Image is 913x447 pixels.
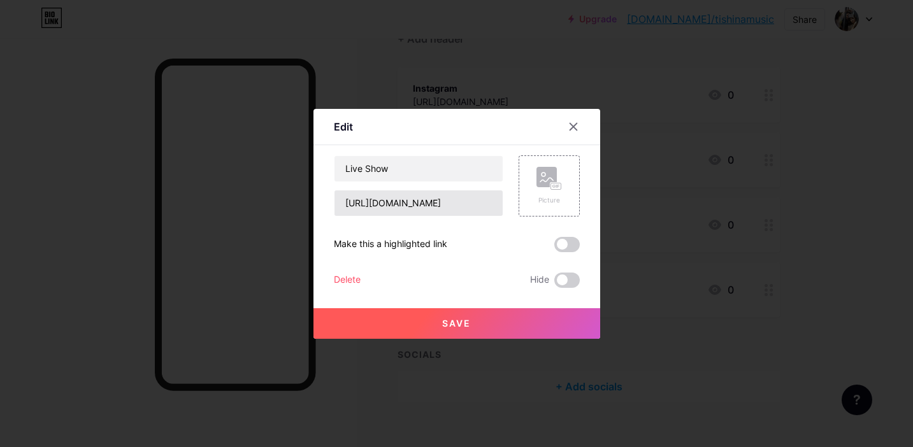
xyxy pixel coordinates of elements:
div: Make this a highlighted link [334,237,447,252]
button: Save [313,308,600,339]
input: URL [334,190,503,216]
span: Save [442,318,471,329]
div: Delete [334,273,361,288]
input: Title [334,156,503,181]
span: Hide [530,273,549,288]
div: Edit [334,119,353,134]
div: Picture [536,195,562,205]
